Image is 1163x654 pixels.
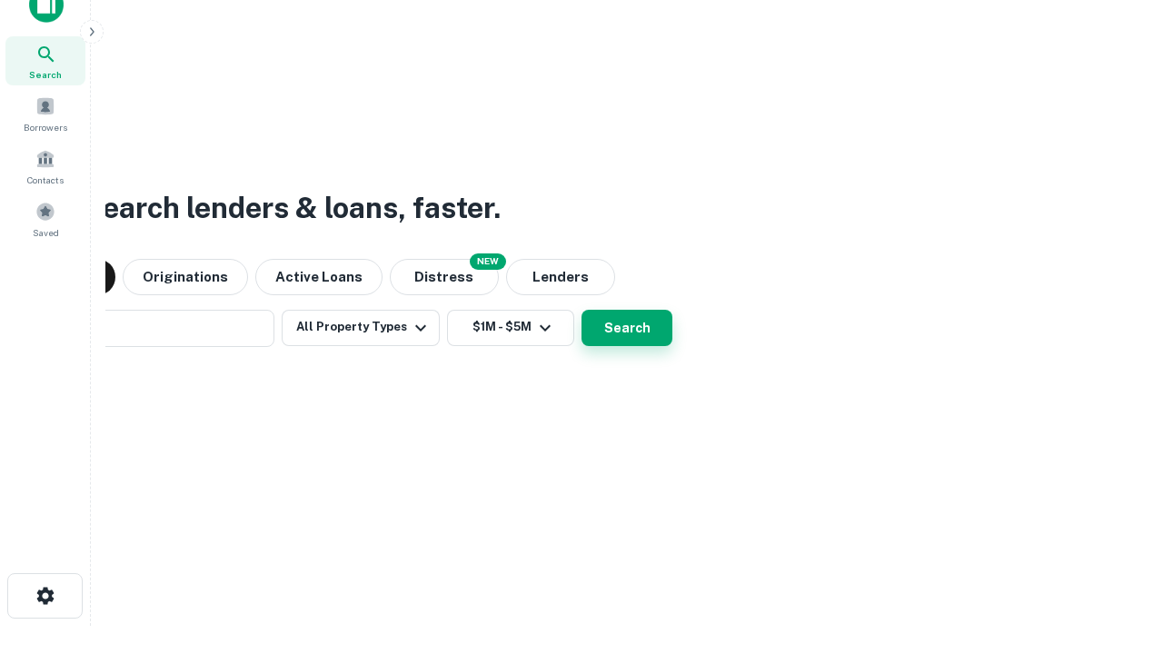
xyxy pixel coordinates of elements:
[390,259,499,295] button: Search distressed loans with lien and other non-mortgage details.
[5,194,85,243] a: Saved
[24,120,67,134] span: Borrowers
[5,36,85,85] a: Search
[581,310,672,346] button: Search
[506,259,615,295] button: Lenders
[123,259,248,295] button: Originations
[29,67,62,82] span: Search
[282,310,440,346] button: All Property Types
[255,259,383,295] button: Active Loans
[5,89,85,138] a: Borrowers
[470,253,506,270] div: NEW
[27,173,64,187] span: Contacts
[1072,509,1163,596] iframe: Chat Widget
[5,142,85,191] a: Contacts
[447,310,574,346] button: $1M - $5M
[33,225,59,240] span: Saved
[83,186,501,230] h3: Search lenders & loans, faster.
